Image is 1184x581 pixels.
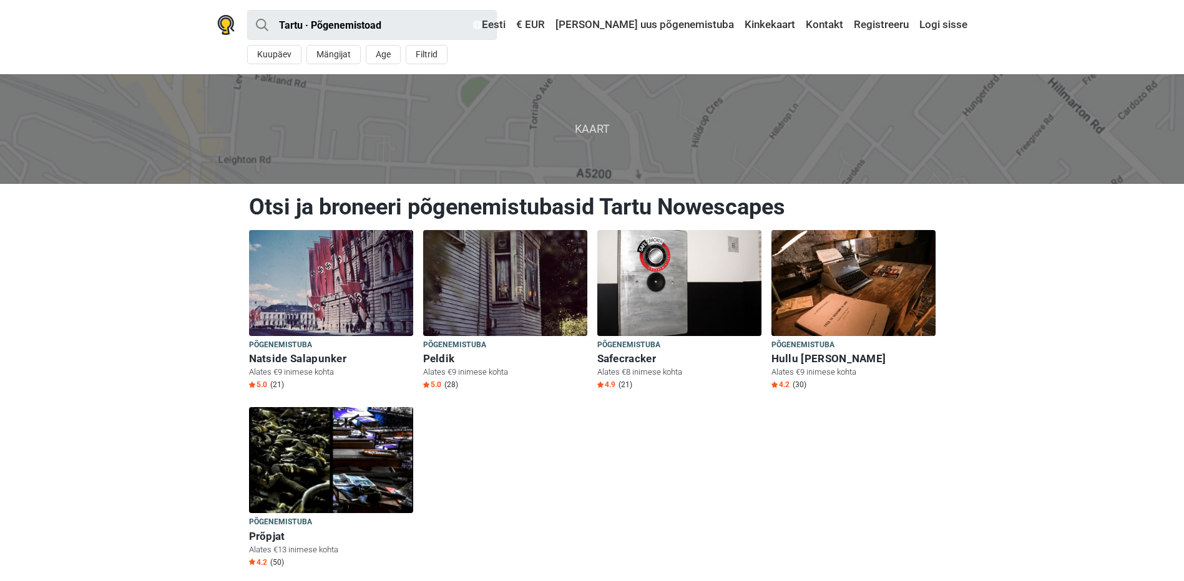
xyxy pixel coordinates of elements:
[916,14,967,36] a: Logi sisse
[270,380,284,390] span: (21)
[597,382,604,388] img: Star
[247,45,301,64] button: Kuupäev
[423,230,587,336] img: Peldik
[249,380,267,390] span: 5.0
[771,339,835,352] span: Põgenemistuba
[366,45,401,64] button: Age
[423,352,587,365] h6: Peldik
[771,352,936,365] h6: Hullu [PERSON_NAME]
[249,557,267,567] span: 4.2
[771,367,936,378] p: Alates €9 inimese kohta
[423,382,429,388] img: Star
[249,339,313,352] span: Põgenemistuba
[249,407,413,513] img: Prõpjat
[513,14,548,36] a: € EUR
[406,45,448,64] button: Filtrid
[247,10,497,40] input: proovi “Tallinn”
[249,193,936,221] h1: Otsi ja broneeri põgenemistubasid Tartu Nowescapes
[249,516,313,529] span: Põgenemistuba
[597,367,761,378] p: Alates €8 inimese kohta
[423,230,587,393] a: Peldik Põgenemistuba Peldik Alates €9 inimese kohta Star5.0 (28)
[473,21,482,29] img: Eesti
[444,380,458,390] span: (28)
[552,14,737,36] a: [PERSON_NAME] uus põgenemistuba
[249,367,413,378] p: Alates €9 inimese kohta
[741,14,798,36] a: Kinkekaart
[249,382,255,388] img: Star
[270,557,284,567] span: (50)
[597,339,661,352] span: Põgenemistuba
[249,230,413,393] a: Natside Salapunker Põgenemistuba Natside Salapunker Alates €9 inimese kohta Star5.0 (21)
[597,230,761,393] a: Safecracker Põgenemistuba Safecracker Alates €8 inimese kohta Star4.9 (21)
[423,367,587,378] p: Alates €9 inimese kohta
[793,380,806,390] span: (30)
[803,14,846,36] a: Kontakt
[423,380,441,390] span: 5.0
[249,530,413,543] h6: Prõpjat
[771,230,936,336] img: Hullu Kelder
[249,230,413,336] img: Natside Salapunker
[470,14,509,36] a: Eesti
[306,45,361,64] button: Mängijat
[249,407,413,570] a: Prõpjat Põgenemistuba Prõpjat Alates €13 inimese kohta Star4.2 (50)
[217,15,235,35] img: Nowescape logo
[771,382,778,388] img: Star
[771,380,790,390] span: 4.2
[851,14,912,36] a: Registreeru
[597,230,761,336] img: Safecracker
[597,352,761,365] h6: Safecracker
[771,230,936,393] a: Hullu Kelder Põgenemistuba Hullu [PERSON_NAME] Alates €9 inimese kohta Star4.2 (30)
[423,339,487,352] span: Põgenemistuba
[619,380,632,390] span: (21)
[249,559,255,565] img: Star
[249,352,413,365] h6: Natside Salapunker
[249,544,413,555] p: Alates €13 inimese kohta
[597,380,615,390] span: 4.9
